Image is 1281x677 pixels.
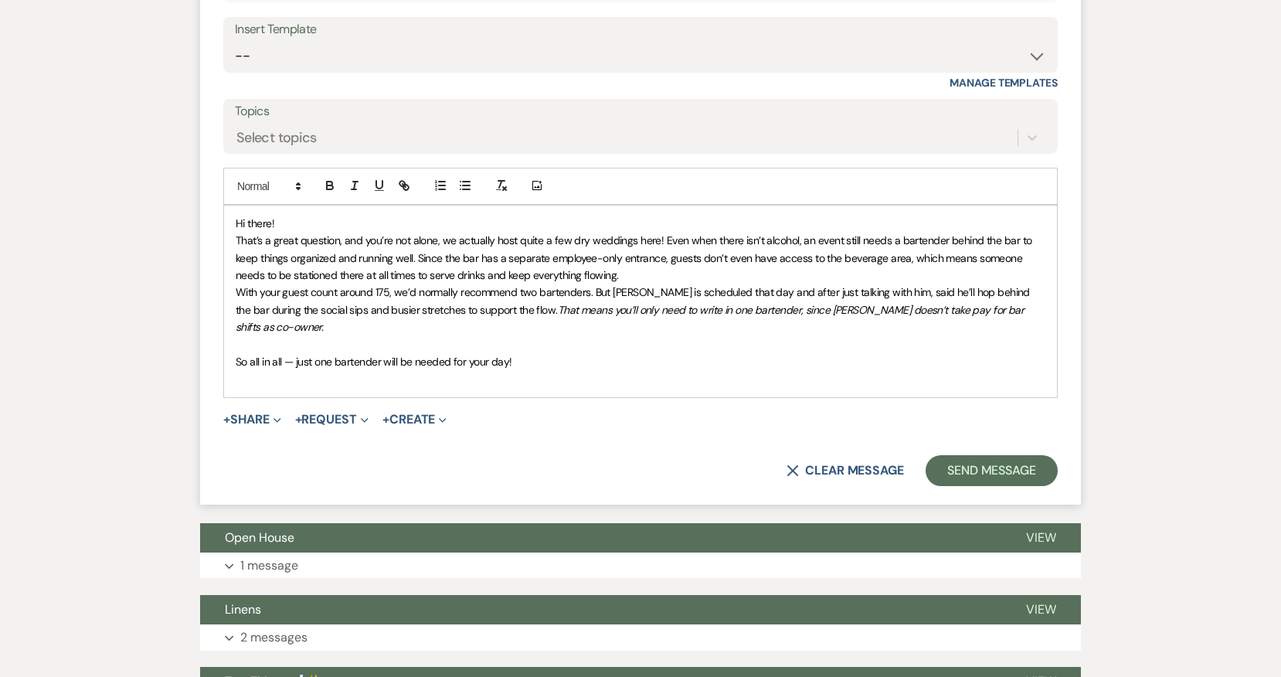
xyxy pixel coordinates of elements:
[382,413,389,426] span: +
[236,216,274,230] span: Hi there!
[787,464,904,477] button: Clear message
[200,523,1001,553] button: Open House
[225,529,294,546] span: Open House
[1026,601,1056,617] span: View
[223,413,281,426] button: Share
[236,127,317,148] div: Select topics
[235,100,1046,123] label: Topics
[236,233,1035,282] span: That’s a great question, and you’re not alone, we actually host quite a few dry weddings here! Ev...
[225,601,261,617] span: Linens
[223,413,230,426] span: +
[295,413,369,426] button: Request
[950,76,1058,90] a: Manage Templates
[236,285,1032,316] span: With your guest count around 175, we’d normally recommend two bartenders. But [PERSON_NAME] is sc...
[1001,523,1081,553] button: View
[926,455,1058,486] button: Send Message
[240,628,308,648] p: 2 messages
[236,355,512,369] span: So all in all — just one bartender will be needed for your day!
[200,595,1001,624] button: Linens
[200,553,1081,579] button: 1 message
[200,624,1081,651] button: 2 messages
[240,556,298,576] p: 1 message
[295,413,302,426] span: +
[382,413,447,426] button: Create
[235,19,1046,41] div: Insert Template
[1026,529,1056,546] span: View
[236,303,1027,334] em: That means you’ll only need to write in one bartender, since [PERSON_NAME] doesn’t take pay for b...
[1001,595,1081,624] button: View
